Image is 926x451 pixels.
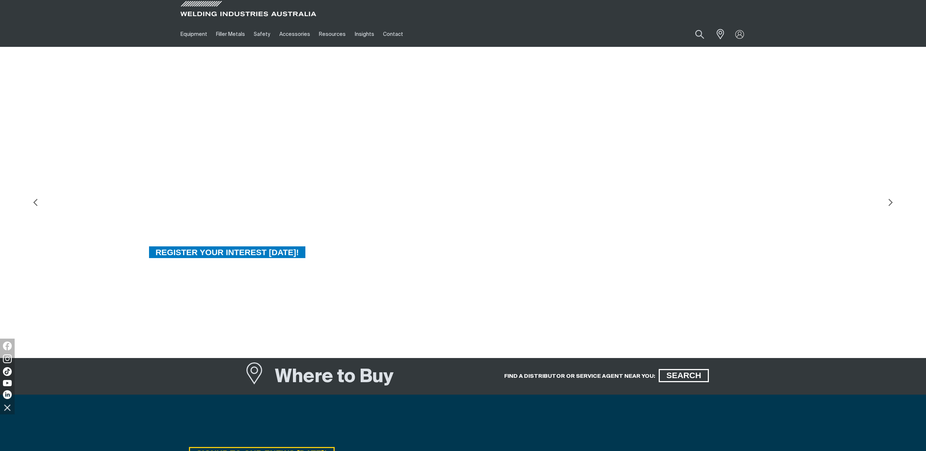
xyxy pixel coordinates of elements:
[3,354,12,363] img: Instagram
[245,365,275,392] a: Where to Buy
[678,26,712,43] input: Product name or item number...
[660,369,708,382] span: SEARCH
[176,22,607,47] nav: Main
[3,380,12,386] img: YouTube
[275,22,315,47] a: Accessories
[687,26,712,43] button: Search products
[659,369,709,382] a: SEARCH
[28,195,43,210] img: PrevArrow
[212,22,249,47] a: Filler Metals
[379,22,408,47] a: Contact
[149,246,306,259] span: REGISTER YOUR INTEREST [DATE]!
[1,401,14,414] img: hide socials
[148,246,306,259] a: REGISTER YOUR INTEREST TODAY!
[148,200,597,231] div: Faster, easier setup. More capabilities. Reliability you can trust.
[350,22,378,47] a: Insights
[148,170,597,182] div: THE NEW BOBCAT 265X™ WITH [PERSON_NAME] HAS ARRIVED!
[504,373,655,380] h5: FIND A DISTRIBUTOR OR SERVICE AGENT NEAR YOU:
[3,342,12,350] img: Facebook
[176,22,212,47] a: Equipment
[883,195,898,210] img: NextArrow
[3,367,12,376] img: TikTok
[249,22,275,47] a: Safety
[3,390,12,399] img: LinkedIn
[315,22,350,47] a: Resources
[275,365,394,389] h1: Where to Buy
